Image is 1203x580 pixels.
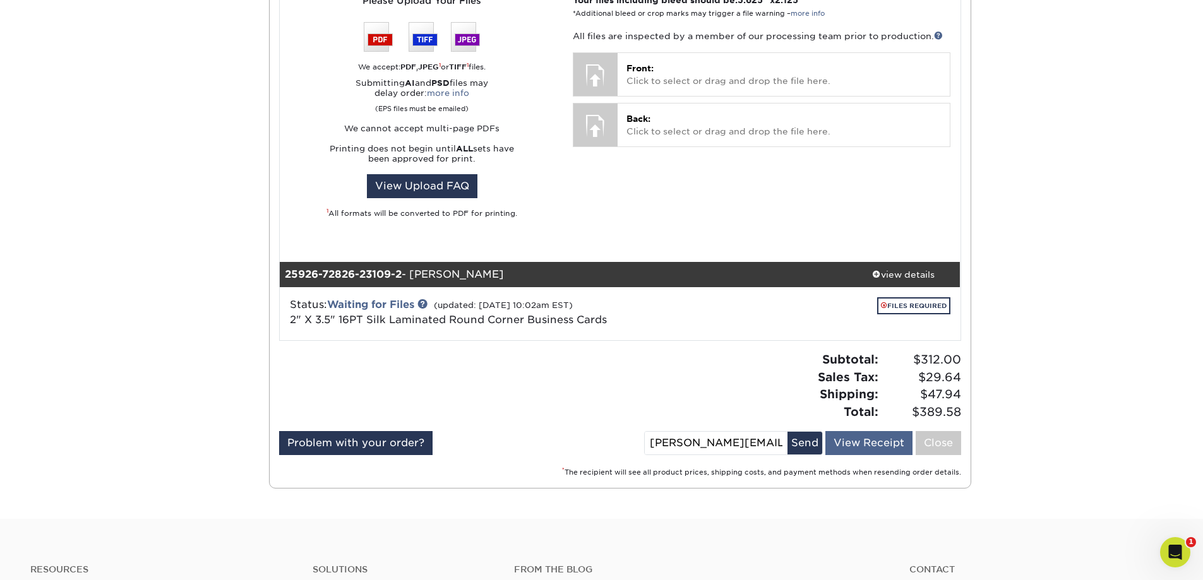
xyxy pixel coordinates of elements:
[882,403,961,421] span: $389.58
[573,30,950,42] p: All files are inspected by a member of our processing team prior to production.
[573,9,825,18] small: *Additional bleed or crop marks may trigger a file warning –
[29,341,128,351] a: [URL][DOMAIN_NAME]
[791,9,825,18] a: more info
[20,228,197,290] div: If you have any questions about these issues or need further assistance, please visit our support...
[820,387,878,401] strong: Shipping:
[405,78,415,88] strong: AI
[514,564,875,575] h4: From the Blog
[60,413,70,423] button: Gif picker
[80,413,90,423] button: Start recording
[400,62,416,71] strong: PDF
[1160,537,1190,567] iframe: Intercom live chat
[364,22,480,52] img: We accept: PSD, TIFF, or JPEG (JPG)
[825,431,913,455] a: View Receipt
[290,124,554,134] p: We cannot accept multi-page PDFs
[449,62,467,71] strong: TIFF
[285,268,402,280] strong: 25926-72826-23109-2
[434,300,573,310] small: (updated: [DATE] 10:02am EST)
[375,98,469,114] small: (EPS files must be emailed)
[290,62,554,73] div: We accept: , or files.
[20,413,30,423] button: Upload attachment
[313,564,495,575] h4: Solutions
[280,297,733,328] div: Status:
[326,208,328,214] sup: 1
[847,262,961,287] a: view details
[290,144,554,164] p: Printing does not begin until sets have been approved for print.
[290,208,554,219] div: All formats will be converted to PDF for printing.
[431,78,450,88] strong: PSD
[418,62,439,71] strong: JPEG
[198,5,222,29] button: Home
[439,62,441,68] sup: 1
[626,112,940,138] p: Click to select or drag and drop the file here.
[844,405,878,418] strong: Total:
[20,55,197,166] div: The black build in your files is heavily saturated and can appear muddy when printed. We recommen...
[327,299,414,311] a: Waiting for Files
[626,114,650,124] span: Back:
[847,268,961,281] div: view details
[20,365,193,388] i: You will receive a copy of this message by email
[20,191,197,204] div: --
[30,564,294,575] h4: Resources
[882,369,961,386] span: $29.64
[61,16,152,28] p: Active in the last 15m
[215,408,237,429] button: Send a message…
[367,174,477,198] a: View Upload FAQ
[280,262,847,287] div: - [PERSON_NAME]
[456,144,473,153] strong: ALL
[626,62,940,88] p: Click to select or drag and drop the file here.
[40,413,50,423] button: Emoji picker
[909,564,1173,575] a: Contact
[562,468,961,476] small: The recipient will see all product prices, shipping costs, and payment methods when resending ord...
[427,88,469,98] a: more info
[626,63,654,73] span: Front:
[222,5,244,28] div: Close
[36,7,56,27] img: Profile image for Matthew
[818,370,878,384] strong: Sales Tax:
[8,5,32,29] button: go back
[61,6,143,16] h1: [PERSON_NAME]
[882,386,961,403] span: $47.94
[20,68,87,78] b: Default Black
[11,387,242,408] textarea: Message…
[877,297,950,314] a: FILES REQUIRED
[290,78,554,114] p: Submitting and files may delay order:
[467,62,469,68] sup: 1
[882,351,961,369] span: $312.00
[787,432,822,454] button: Send
[916,431,961,455] a: Close
[1186,537,1196,547] span: 1
[279,431,433,455] a: Problem with your order?
[20,316,197,390] div: When ready to re-upload your revised files, please log in to your account at and go to your activ...
[822,352,878,366] strong: Subtotal:
[290,314,607,326] a: 2" X 3.5" 16PT Silk Laminated Round Corner Business Cards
